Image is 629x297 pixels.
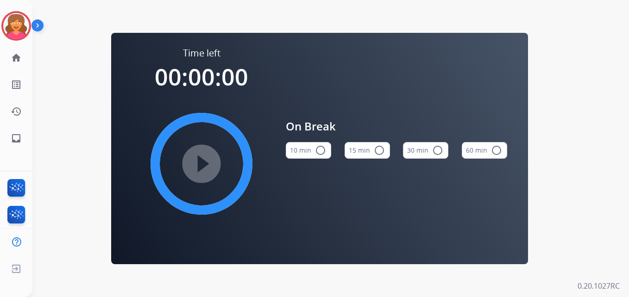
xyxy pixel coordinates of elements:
p: 0.20.1027RC [578,280,620,291]
mat-icon: radio_button_unchecked [491,145,502,156]
mat-icon: home [11,52,22,63]
button: 15 min [345,142,390,159]
span: 00:00:00 [155,61,248,93]
img: avatar [3,13,29,39]
mat-icon: list_alt [11,79,22,90]
mat-icon: radio_button_unchecked [315,145,326,156]
span: Time left [183,47,220,60]
button: 30 min [403,142,448,159]
mat-icon: inbox [11,133,22,144]
button: 10 min [286,142,331,159]
mat-icon: radio_button_unchecked [374,145,385,156]
span: On Break [286,118,507,135]
button: 60 min [462,142,507,159]
mat-icon: radio_button_unchecked [432,145,443,156]
mat-icon: history [11,106,22,117]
